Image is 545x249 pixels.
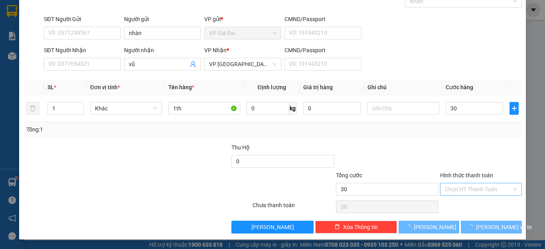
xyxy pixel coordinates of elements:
span: Khác [95,102,157,114]
span: Cước hàng [446,84,473,90]
span: Tên hàng [168,84,194,90]
span: phone [46,39,52,45]
button: deleteXóa Thông tin [315,221,397,233]
b: TRÍ NHÂN [46,5,86,15]
span: Đơn vị tính [90,84,120,90]
span: Định lượng [257,84,286,90]
span: VP Nhận [204,47,227,53]
span: loading [405,224,414,229]
input: Ghi Chú [367,102,439,115]
div: SĐT Người Nhận [44,46,121,55]
span: Xóa Thông tin [343,223,378,231]
th: Ghi chú [364,80,442,95]
button: [PERSON_NAME] và In [461,221,522,233]
span: [PERSON_NAME] và In [476,223,532,231]
b: GỬI : VP Giá Rai [4,59,82,73]
span: SL [47,84,54,90]
button: [PERSON_NAME] [399,221,460,233]
div: CMND/Passport [284,15,361,24]
span: delete [334,224,340,230]
div: SĐT Người Gửi [44,15,121,24]
input: VD: Bàn, Ghế [168,102,240,115]
span: VP Giá Rai [209,27,276,39]
div: Tổng: 1 [26,125,211,134]
button: plus [509,102,519,115]
button: [PERSON_NAME] [231,221,313,233]
span: environment [46,19,52,25]
span: plus [510,105,518,112]
div: VP gửi [204,15,281,24]
button: delete [26,102,39,115]
div: CMND/Passport [284,46,361,55]
li: [STREET_ADDRESS][PERSON_NAME][PERSON_NAME] [4,18,152,37]
div: Người nhận [124,46,201,55]
span: loading [467,224,476,229]
div: Chưa thanh toán [252,201,335,215]
span: kg [289,102,297,115]
li: 0983 44 7777 [4,37,152,47]
div: Người gửi [124,15,201,24]
span: Giá trị hàng [303,84,333,90]
span: VP Sài Gòn [209,58,276,70]
span: [PERSON_NAME] [414,223,456,231]
input: 0 [303,102,361,115]
span: Tổng cước [336,172,362,178]
span: Thu Hộ [231,144,250,151]
span: user-add [190,61,196,67]
label: Hình thức thanh toán [440,172,493,178]
span: [PERSON_NAME] [251,223,294,231]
